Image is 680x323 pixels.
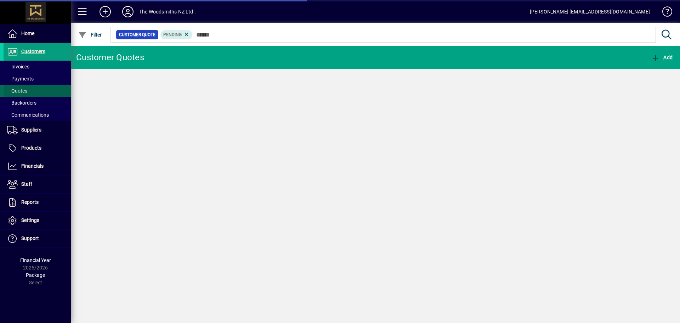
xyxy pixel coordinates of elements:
button: Filter [76,28,104,41]
span: Filter [78,32,102,38]
a: Invoices [4,61,71,73]
a: Quotes [4,85,71,97]
button: Profile [117,5,139,18]
span: Pending [163,32,182,37]
a: Payments [4,73,71,85]
span: Quotes [7,88,27,94]
button: Add [650,51,674,64]
span: Home [21,30,34,36]
a: Knowledge Base [657,1,671,24]
span: Add [651,55,673,60]
span: Backorders [7,100,36,106]
a: Backorders [4,97,71,109]
span: Support [21,235,39,241]
span: Customers [21,49,45,54]
span: Package [26,272,45,278]
a: Products [4,139,71,157]
span: Invoices [7,64,29,69]
span: Reports [21,199,39,205]
mat-chip: Pending Status: Pending [160,30,193,39]
a: Settings [4,212,71,229]
span: Payments [7,76,34,82]
span: Staff [21,181,32,187]
span: Financial Year [20,257,51,263]
span: Settings [21,217,39,223]
a: Communications [4,109,71,121]
a: Support [4,230,71,247]
a: Financials [4,157,71,175]
a: Staff [4,176,71,193]
div: Customer Quotes [76,52,144,63]
button: Add [94,5,117,18]
span: Financials [21,163,44,169]
a: Suppliers [4,121,71,139]
span: Communications [7,112,49,118]
span: Customer Quote [119,31,155,38]
div: The Woodsmiths NZ Ltd . [139,6,196,17]
a: Reports [4,194,71,211]
span: Suppliers [21,127,41,133]
div: [PERSON_NAME] [EMAIL_ADDRESS][DOMAIN_NAME] [530,6,650,17]
a: Home [4,25,71,43]
span: Products [21,145,41,151]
